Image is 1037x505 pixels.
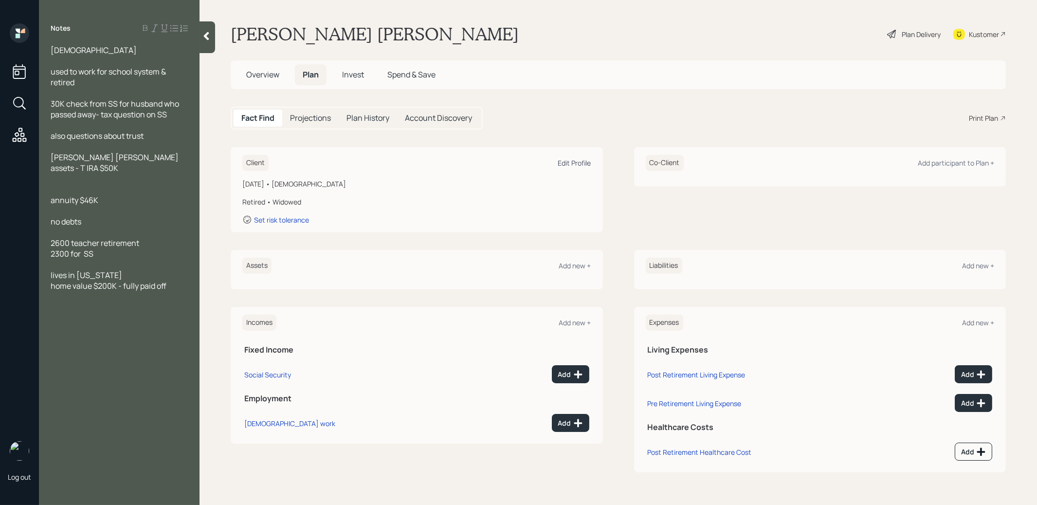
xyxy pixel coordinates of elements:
button: Add [955,365,992,383]
button: Add [552,414,589,432]
div: Add new + [559,261,591,270]
span: 2600 teacher retirement 2300 for SS [51,238,139,259]
span: Invest [342,69,364,80]
button: Add [955,443,992,461]
div: Add new + [962,318,994,327]
div: Social Security [244,370,291,379]
div: Log out [8,472,31,482]
span: also questions about trust [51,131,144,141]
div: [DATE] • [DEMOGRAPHIC_DATA] [242,179,591,189]
h5: Employment [244,394,589,403]
button: Add [955,394,992,412]
div: Add [961,370,986,379]
span: no debts [51,216,81,227]
h5: Healthcare Costs [648,423,993,432]
div: Add [558,370,583,379]
div: Add new + [962,261,994,270]
div: Add new + [559,318,591,327]
h6: Client [242,155,269,171]
div: [DEMOGRAPHIC_DATA] work [244,419,335,428]
span: lives in [US_STATE] home value $200K - fully paid off [51,270,166,291]
div: Post Retirement Healthcare Cost [648,448,752,457]
span: Overview [246,69,279,80]
h6: Liabilities [646,258,682,274]
h1: [PERSON_NAME] [PERSON_NAME] [231,23,519,45]
button: Add [552,365,589,383]
h6: Assets [242,258,272,274]
h6: Expenses [646,315,683,331]
h5: Fact Find [241,113,274,123]
h5: Fixed Income [244,345,589,355]
div: Add [961,447,986,457]
span: [DEMOGRAPHIC_DATA] [51,45,137,56]
div: Pre Retirement Living Expense [648,399,742,408]
img: treva-nostdahl-headshot.png [10,441,29,461]
div: Add [961,398,986,408]
h5: Account Discovery [405,113,472,123]
div: Add [558,418,583,428]
span: 30K check from SS for husband who passed away- tax question on SS [51,98,181,120]
div: Edit Profile [558,158,591,168]
div: Print Plan [969,113,998,123]
label: Notes [51,23,71,33]
div: Set risk tolerance [254,215,309,224]
span: Spend & Save [387,69,436,80]
h5: Projections [290,113,331,123]
h5: Living Expenses [648,345,993,355]
div: Plan Delivery [902,29,941,39]
span: [PERSON_NAME] [PERSON_NAME] assets - T IRA $50K [51,152,180,173]
h6: Co-Client [646,155,684,171]
span: Plan [303,69,319,80]
h6: Incomes [242,315,276,331]
div: Add participant to Plan + [918,158,994,168]
div: Post Retirement Living Expense [648,370,746,379]
h5: Plan History [346,113,389,123]
span: annuity $46K [51,195,98,206]
div: Retired • Widowed [242,197,591,207]
div: Kustomer [969,29,999,39]
span: used to work for school system & retired [51,66,167,88]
